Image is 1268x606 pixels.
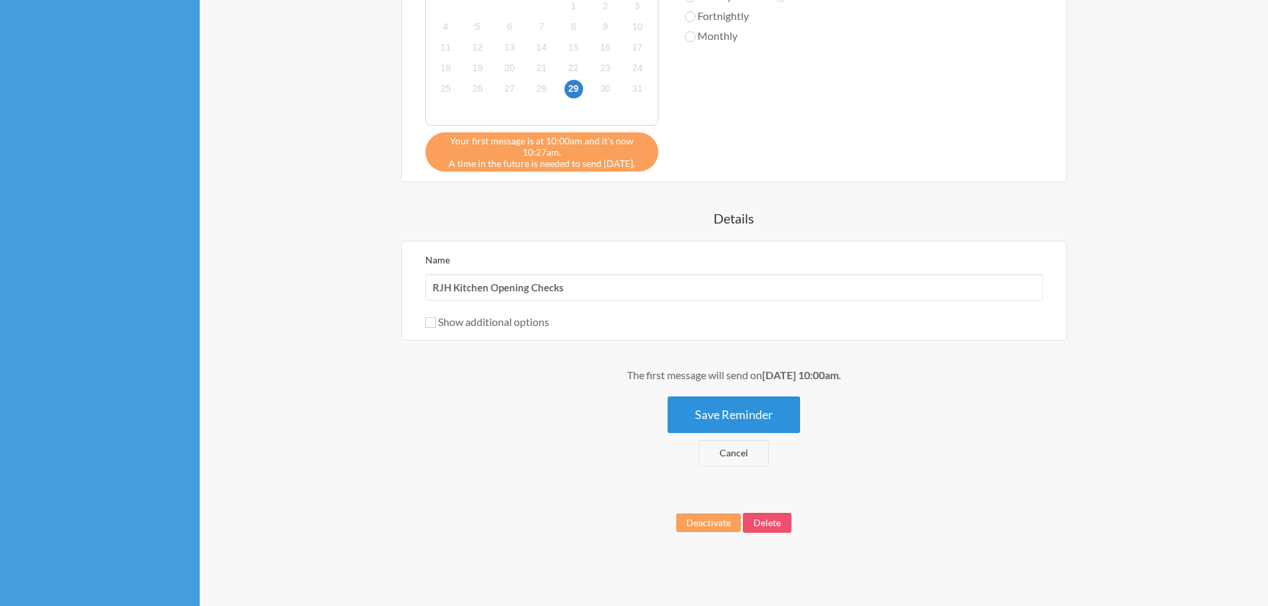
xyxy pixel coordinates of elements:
[469,39,487,57] span: Friday 12 September 2025
[685,8,749,24] label: Fortnightly
[628,80,647,98] span: Wednesday 1 October 2025
[437,59,455,78] span: Thursday 18 September 2025
[668,396,800,433] button: Save Reminder
[676,514,741,532] button: Deactivate
[335,209,1134,227] h4: Details
[469,59,487,78] span: Friday 19 September 2025
[437,80,455,98] span: Thursday 25 September 2025
[596,39,615,57] span: Tuesday 16 September 2025
[435,135,648,158] span: Your first message is at 10:00am and it's now 10:27am.
[685,28,749,44] label: Monthly
[501,39,519,57] span: Saturday 13 September 2025
[628,39,647,57] span: Wednesday 17 September 2025
[425,315,549,328] label: Show additional options
[596,59,615,78] span: Tuesday 23 September 2025
[564,59,583,78] span: Monday 22 September 2025
[699,440,769,466] a: Cancel
[425,274,1043,301] input: We suggest a 2 to 4 word name
[628,59,647,78] span: Wednesday 24 September 2025
[596,80,615,98] span: Tuesday 30 September 2025
[532,80,551,98] span: Sunday 28 September 2025
[564,80,583,98] span: Monday 29 September 2025
[425,317,436,328] input: Show additional options
[425,132,658,172] div: A time in the future is needed to send [DATE].
[437,39,455,57] span: Thursday 11 September 2025
[532,17,551,36] span: Sunday 7 September 2025
[532,59,551,78] span: Sunday 21 September 2025
[469,80,487,98] span: Friday 26 September 2025
[685,31,696,42] input: Monthly
[335,367,1134,383] div: The first message will send on .
[532,39,551,57] span: Sunday 14 September 2025
[501,80,519,98] span: Saturday 27 September 2025
[743,513,791,533] button: Delete
[501,59,519,78] span: Saturday 20 September 2025
[469,17,487,36] span: Friday 5 September 2025
[762,369,839,381] strong: [DATE] 10:00am
[425,254,450,265] label: Name
[564,17,583,36] span: Monday 8 September 2025
[501,17,519,36] span: Saturday 6 September 2025
[564,39,583,57] span: Monday 15 September 2025
[628,17,647,36] span: Wednesday 10 September 2025
[596,17,615,36] span: Tuesday 9 September 2025
[685,11,696,22] input: Fortnightly
[437,17,455,36] span: Thursday 4 September 2025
